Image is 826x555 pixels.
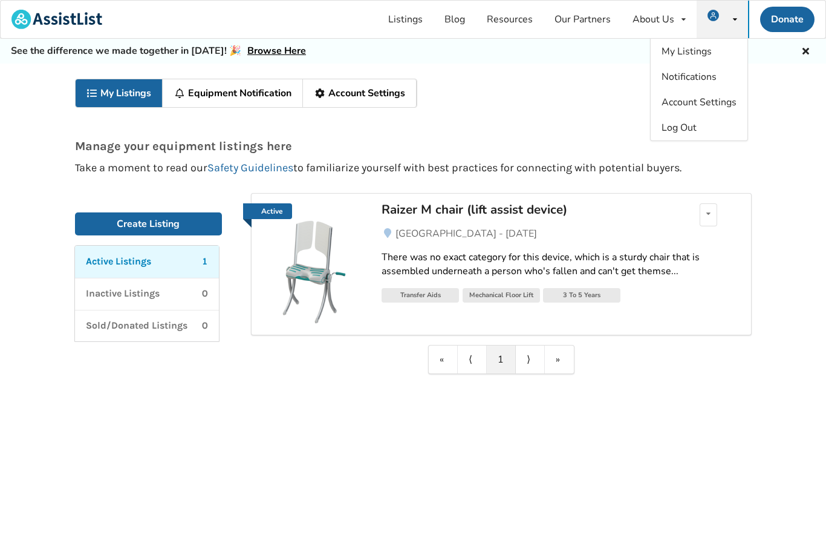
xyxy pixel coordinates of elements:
[434,1,476,38] a: Blog
[202,319,208,333] p: 0
[662,96,737,109] span: Account Settings
[75,162,752,174] p: Take a moment to read our to familiarize yourself with best practices for connecting with potenti...
[75,212,223,235] a: Create Listing
[707,10,719,21] img: user icon
[544,1,622,38] a: Our Partners
[86,319,187,333] p: Sold/Donated Listings
[261,219,367,325] img: transfer aids-raizer m chair (lift assist device)
[382,241,741,288] a: There was no exact category for this device, which is a sturdy chair that is assembled underneath...
[662,121,697,134] span: Log Out
[382,287,741,306] a: Transfer AidsMechanical Floor Lift3 To 5 Years
[11,45,306,57] h5: See the difference we made together in [DATE]! 🎉
[303,79,417,107] a: Account Settings
[382,288,459,303] div: Transfer Aids
[428,345,574,374] div: Pagination Navigation
[633,15,674,24] div: About Us
[458,346,487,373] a: Previous item
[760,7,815,32] a: Donate
[463,288,540,303] div: Mechanical Floor Lift
[382,251,741,278] div: There was no exact category for this device, which is a sturdy chair that is assembled underneath...
[382,203,664,226] a: Raizer M chair (lift assist device)
[202,287,208,301] p: 0
[86,255,151,269] p: Active Listings
[202,255,208,269] p: 1
[545,346,574,373] a: Last item
[429,346,458,373] a: First item
[243,203,292,219] a: Active
[516,346,545,373] a: Next item
[11,10,102,29] img: assistlist-logo
[543,288,620,303] div: 3 To 5 Years
[487,346,516,373] a: 1
[86,287,160,301] p: Inactive Listings
[377,1,434,38] a: Listings
[662,70,717,84] span: Notifications
[207,161,293,174] a: Safety Guidelines
[476,1,544,38] a: Resources
[247,44,306,57] a: Browse Here
[261,203,367,325] a: Active
[76,79,163,107] a: My Listings
[382,202,664,217] div: Raizer M chair (lift assist device)
[395,227,537,240] span: [GEOGRAPHIC_DATA] - [DATE]
[382,226,741,241] a: [GEOGRAPHIC_DATA] - [DATE]
[163,79,303,107] a: Equipment Notification
[662,45,712,58] span: My Listings
[75,140,752,153] p: Manage your equipment listings here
